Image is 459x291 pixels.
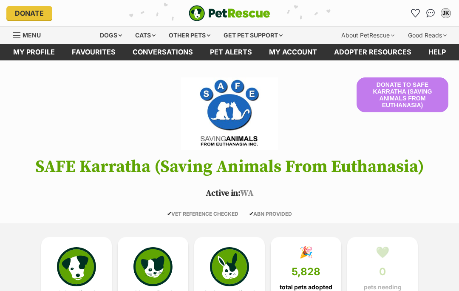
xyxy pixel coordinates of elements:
[189,5,270,21] img: logo-e224e6f780fb5917bec1dbf3a21bbac754714ae5b6737aabdf751b685950b380.svg
[299,246,313,259] div: 🎉
[357,77,448,112] button: Donate to SAFE Karratha (Saving Animals From Euthanasia)
[420,44,454,60] a: Help
[201,44,261,60] a: Pet alerts
[124,44,201,60] a: conversations
[261,44,326,60] a: My account
[439,6,453,20] button: My account
[426,9,435,17] img: chat-41dd97257d64d25036548639549fe6c8038ab92f7586957e7f3b1b290dea8141.svg
[94,27,128,44] div: Dogs
[210,247,249,286] img: bunny-icon-b786713a4a21a2fe6d13e954f4cb29d131f1b31f8a74b52ca2c6d2999bc34bbe.svg
[326,44,420,60] a: Adopter resources
[424,6,437,20] a: Conversations
[189,5,270,21] a: PetRescue
[408,6,453,20] ul: Account quick links
[206,188,240,199] span: Active in:
[402,27,453,44] div: Good Reads
[6,6,52,20] a: Donate
[218,27,289,44] div: Get pet support
[376,246,389,259] div: 💚
[249,211,253,217] icon: ✔
[129,27,161,44] div: Cats
[442,9,450,17] div: JK
[335,27,400,44] div: About PetRescue
[181,77,278,150] img: SAFE Karratha (Saving Animals From Euthanasia)
[23,31,41,39] span: Menu
[167,211,171,217] icon: ✔
[167,211,238,217] span: VET REFERENCE CHECKED
[63,44,124,60] a: Favourites
[13,27,47,42] a: Menu
[133,247,173,286] img: cat-icon-068c71abf8fe30c970a85cd354bc8e23425d12f6e8612795f06af48be43a487a.svg
[379,266,386,278] span: 0
[163,27,216,44] div: Other pets
[292,266,320,278] span: 5,828
[249,211,292,217] span: ABN PROVIDED
[5,44,63,60] a: My profile
[57,247,96,286] img: petrescue-icon-eee76f85a60ef55c4a1927667547b313a7c0e82042636edf73dce9c88f694885.svg
[408,6,422,20] a: Favourites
